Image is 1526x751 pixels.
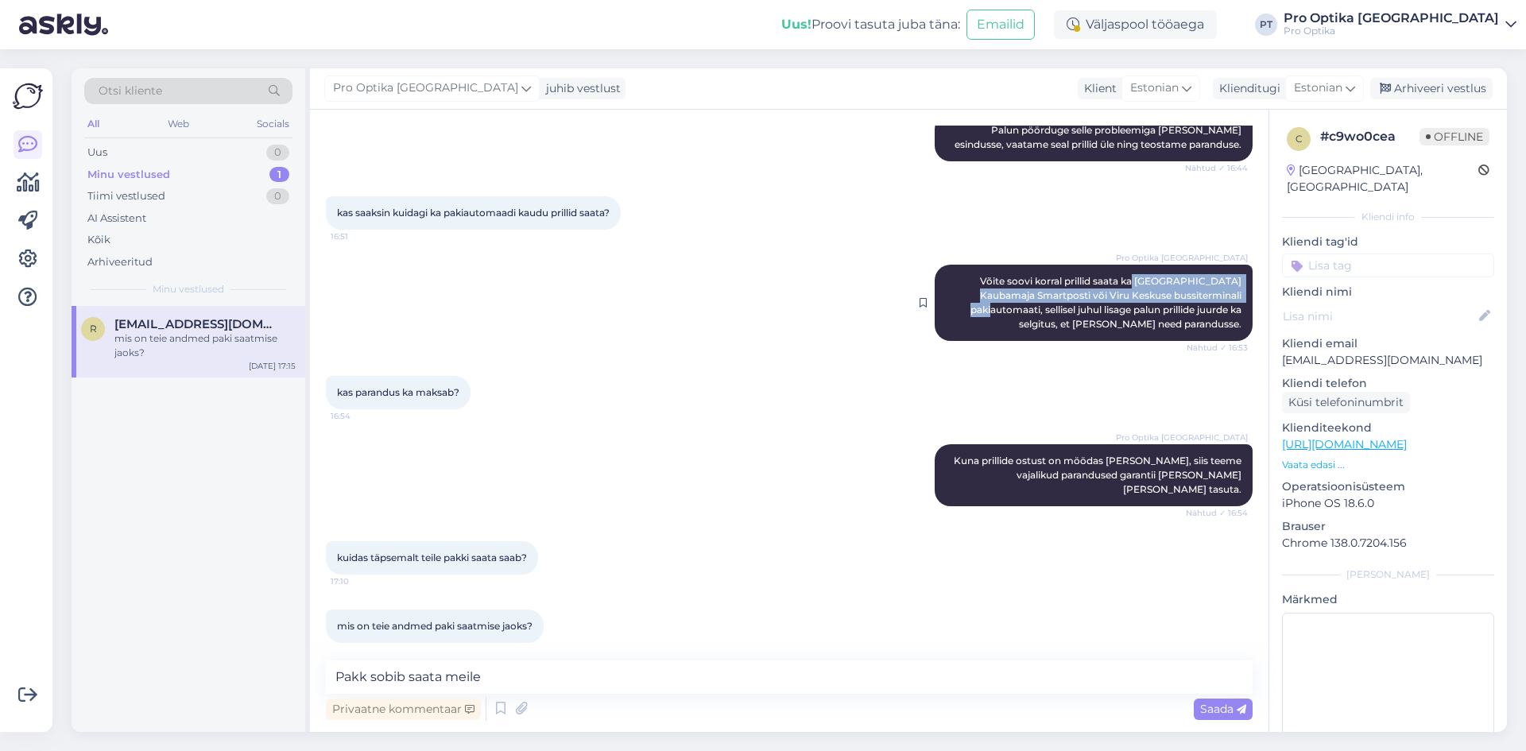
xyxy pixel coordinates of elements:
[1187,342,1248,354] span: Nähtud ✓ 16:53
[1283,308,1476,325] input: Lisa nimi
[1200,702,1246,716] span: Saada
[87,232,110,248] div: Kõik
[331,410,390,422] span: 16:54
[331,230,390,242] span: 16:51
[1255,14,1277,36] div: PT
[1116,432,1248,443] span: Pro Optika [GEOGRAPHIC_DATA]
[114,317,280,331] span: regiina14.viirmets@gmail.com
[1287,162,1478,195] div: [GEOGRAPHIC_DATA], [GEOGRAPHIC_DATA]
[1282,352,1494,369] p: [EMAIL_ADDRESS][DOMAIN_NAME]
[337,207,610,219] span: kas saaksin kuidagi ka pakiautomaadi kaudu prillid saata?
[966,10,1035,40] button: Emailid
[1282,234,1494,250] p: Kliendi tag'id
[331,575,390,587] span: 17:10
[1130,79,1179,97] span: Estonian
[1284,12,1516,37] a: Pro Optika [GEOGRAPHIC_DATA]Pro Optika
[249,360,296,372] div: [DATE] 17:15
[326,660,1253,694] textarea: Pakk sobib saata meile
[1282,495,1494,512] p: iPhone OS 18.6.0
[331,644,390,656] span: 17:15
[1282,591,1494,608] p: Märkmed
[1186,507,1248,519] span: Nähtud ✓ 16:54
[1296,133,1303,145] span: c
[269,167,289,183] div: 1
[1282,535,1494,552] p: Chrome 138.0.7204.156
[1185,162,1248,174] span: Nähtud ✓ 16:44
[1282,420,1494,436] p: Klienditeekond
[13,81,43,111] img: Askly Logo
[540,80,621,97] div: juhib vestlust
[87,211,146,226] div: AI Assistent
[1213,80,1280,97] div: Klienditugi
[165,114,192,134] div: Web
[1282,284,1494,300] p: Kliendi nimi
[1282,458,1494,472] p: Vaata edasi ...
[1282,567,1494,582] div: [PERSON_NAME]
[1054,10,1217,39] div: Väljaspool tööaega
[1282,375,1494,392] p: Kliendi telefon
[1078,80,1117,97] div: Klient
[1282,335,1494,352] p: Kliendi email
[87,254,153,270] div: Arhiveeritud
[1282,478,1494,495] p: Operatsioonisüsteem
[1370,78,1493,99] div: Arhiveeri vestlus
[90,323,97,335] span: r
[1116,252,1248,264] span: Pro Optika [GEOGRAPHIC_DATA]
[99,83,162,99] span: Otsi kliente
[1284,25,1499,37] div: Pro Optika
[970,275,1244,330] span: Võite soovi korral prillid saata ka [GEOGRAPHIC_DATA] Kaubamaja Smartposti või Viru Keskuse bussi...
[781,15,960,34] div: Proovi tasuta juba täna:
[337,620,533,632] span: mis on teie andmed paki saatmise jaoks?
[326,699,481,720] div: Privaatne kommentaar
[266,145,289,161] div: 0
[1282,210,1494,224] div: Kliendi info
[1282,518,1494,535] p: Brauser
[114,331,296,360] div: mis on teie andmed paki saatmise jaoks?
[1282,254,1494,277] input: Lisa tag
[254,114,292,134] div: Socials
[333,79,518,97] span: Pro Optika [GEOGRAPHIC_DATA]
[1294,79,1342,97] span: Estonian
[1282,392,1410,413] div: Küsi telefoninumbrit
[87,145,107,161] div: Uus
[1284,12,1499,25] div: Pro Optika [GEOGRAPHIC_DATA]
[337,386,459,398] span: kas parandus ka maksab?
[266,188,289,204] div: 0
[781,17,811,32] b: Uus!
[84,114,103,134] div: All
[1282,437,1407,451] a: [URL][DOMAIN_NAME]
[87,188,165,204] div: Tiimi vestlused
[337,552,527,563] span: kuidas täpsemalt teile pakki saata saab?
[954,455,1244,495] span: Kuna prillide ostust on möödas [PERSON_NAME], siis teeme vajalikud parandused garantii [PERSON_NA...
[153,282,224,296] span: Minu vestlused
[87,167,170,183] div: Minu vestlused
[1320,127,1419,146] div: # c9wo0cea
[1419,128,1489,145] span: Offline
